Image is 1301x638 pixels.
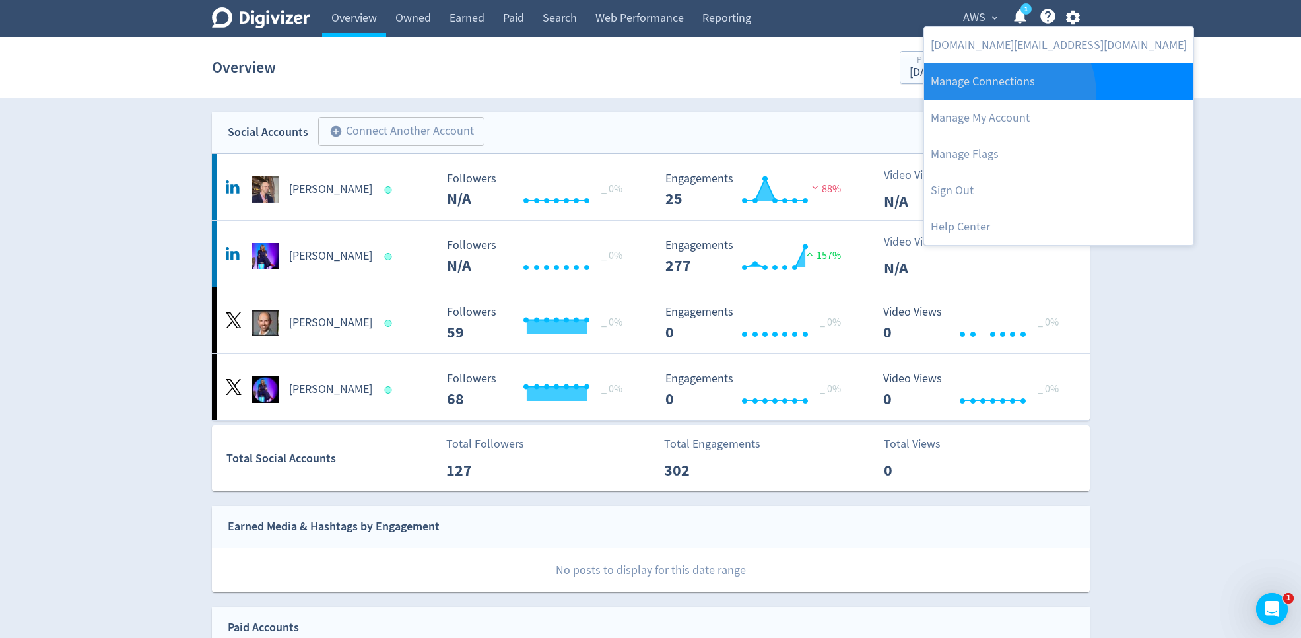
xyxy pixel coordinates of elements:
[924,63,1193,100] a: Manage Connections
[924,27,1193,63] a: [DOMAIN_NAME][EMAIL_ADDRESS][DOMAIN_NAME]
[924,100,1193,136] a: Manage My Account
[924,209,1193,245] a: Help Center
[1283,593,1294,604] span: 1
[924,136,1193,172] a: Manage Flags
[1256,593,1288,625] iframe: Intercom live chat
[924,172,1193,209] a: Log out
